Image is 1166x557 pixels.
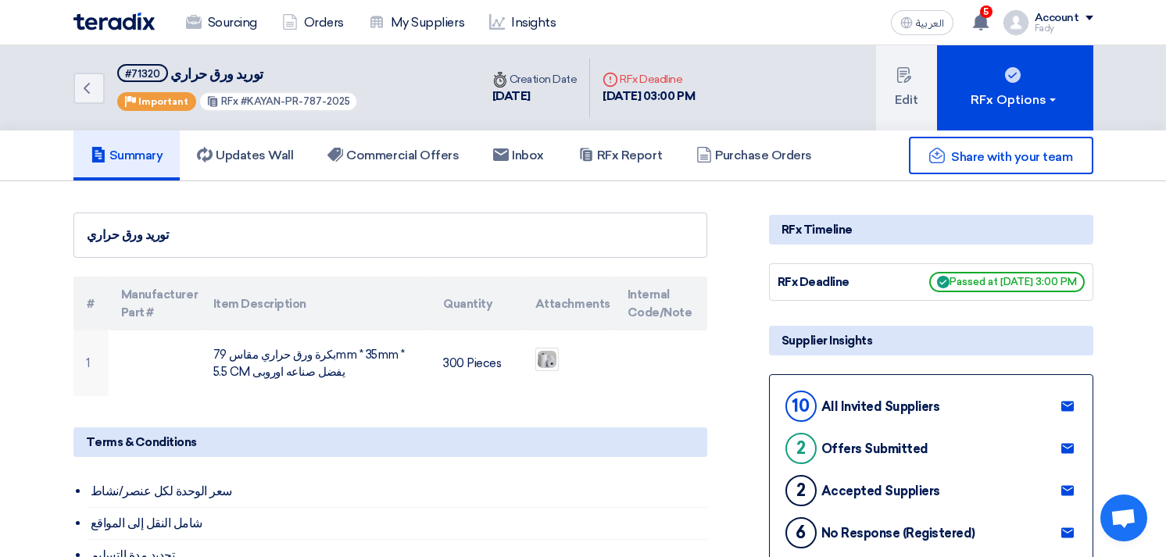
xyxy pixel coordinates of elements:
[221,95,238,107] span: RFx
[87,226,694,245] div: توريد ورق حراري
[492,87,578,105] div: [DATE]
[876,45,937,130] button: Edit
[561,130,679,180] a: RFx Report
[937,45,1093,130] button: RFx Options
[578,148,662,163] h5: RFx Report
[109,277,201,330] th: Manufacturer Part #
[929,272,1085,292] span: Passed at [DATE] 3:00 PM
[73,330,109,396] td: 1
[821,484,940,498] div: Accepted Suppliers
[1035,24,1093,33] div: Fady
[536,349,558,370] img: Thermal__1757329132222.png
[241,95,350,107] span: #KAYAN-PR-787-2025
[1003,10,1028,35] img: profile_test.png
[603,71,695,87] div: RFx Deadline
[769,215,1093,245] div: RFx Timeline
[615,277,707,330] th: Internal Code/Note
[821,399,940,414] div: All Invited Suppliers
[356,5,477,40] a: My Suppliers
[73,130,181,180] a: Summary
[117,64,359,84] h5: توريد ورق حراري
[431,277,523,330] th: Quantity
[197,148,293,163] h5: Updates Wall
[310,130,476,180] a: Commercial Offers
[201,330,431,396] td: بكرة ورق حراري مقاس 79mm * 35mm * 5.5 CM يفضل صناعه اوروبى
[476,130,561,180] a: Inbox
[971,91,1059,109] div: RFx Options
[785,391,817,422] div: 10
[89,508,707,540] li: شامل النقل إلى المواقع
[173,5,270,40] a: Sourcing
[891,10,953,35] button: العربية
[1035,12,1079,25] div: Account
[270,5,356,40] a: Orders
[785,517,817,548] div: 6
[138,96,188,107] span: Important
[492,71,578,87] div: Creation Date
[91,148,163,163] h5: Summary
[821,441,928,456] div: Offers Submitted
[951,149,1072,164] span: Share with your team
[89,476,707,508] li: سعر الوحدة لكل عنصر/نشاط
[201,277,431,330] th: Item Description
[86,434,197,451] span: Terms & Conditions
[523,277,615,330] th: Attachments
[916,18,944,29] span: العربية
[785,433,817,464] div: 2
[431,330,523,396] td: 300 Pieces
[73,277,109,330] th: #
[1100,495,1147,541] div: Open chat
[170,66,263,83] span: توريد ورق حراري
[327,148,459,163] h5: Commercial Offers
[477,5,568,40] a: Insights
[679,130,829,180] a: Purchase Orders
[180,130,310,180] a: Updates Wall
[125,69,160,79] div: #71320
[696,148,812,163] h5: Purchase Orders
[980,5,993,18] span: 5
[769,326,1093,355] div: Supplier Insights
[785,475,817,506] div: 2
[821,526,975,541] div: No Response (Registered)
[603,87,695,105] div: [DATE] 03:00 PM
[73,12,155,30] img: Teradix logo
[493,148,544,163] h5: Inbox
[778,273,895,291] div: RFx Deadline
